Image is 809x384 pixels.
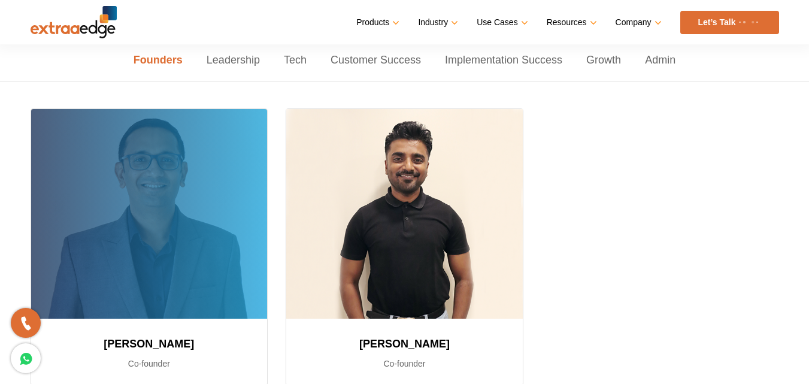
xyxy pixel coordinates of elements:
p: Co-founder [46,356,253,371]
p: Co-founder [301,356,508,371]
a: Products [356,14,397,31]
a: Growth [574,40,633,81]
a: Customer Success [319,40,433,81]
a: Tech [272,40,319,81]
a: Let’s Talk [680,11,779,34]
h3: [PERSON_NAME] [301,333,508,355]
a: Founders [122,40,195,81]
a: Leadership [195,40,272,81]
h3: [PERSON_NAME] [46,333,253,355]
a: Admin [633,40,687,81]
a: Industry [418,14,456,31]
a: Implementation Success [433,40,574,81]
a: Resources [547,14,595,31]
a: Use Cases [477,14,525,31]
a: Company [616,14,659,31]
